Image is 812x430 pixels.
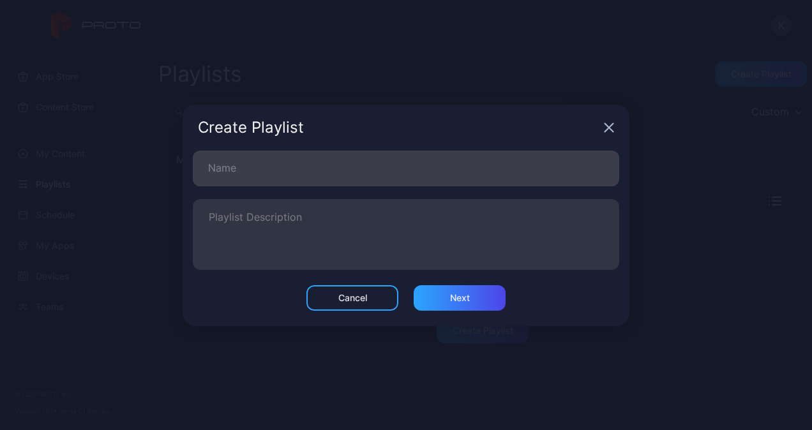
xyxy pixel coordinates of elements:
div: Next [450,293,470,303]
button: Cancel [306,285,398,311]
div: Create Playlist [198,120,599,135]
button: Next [414,285,506,311]
div: Cancel [338,293,367,303]
input: Name [193,151,619,186]
textarea: Playlist Description [209,212,603,256]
